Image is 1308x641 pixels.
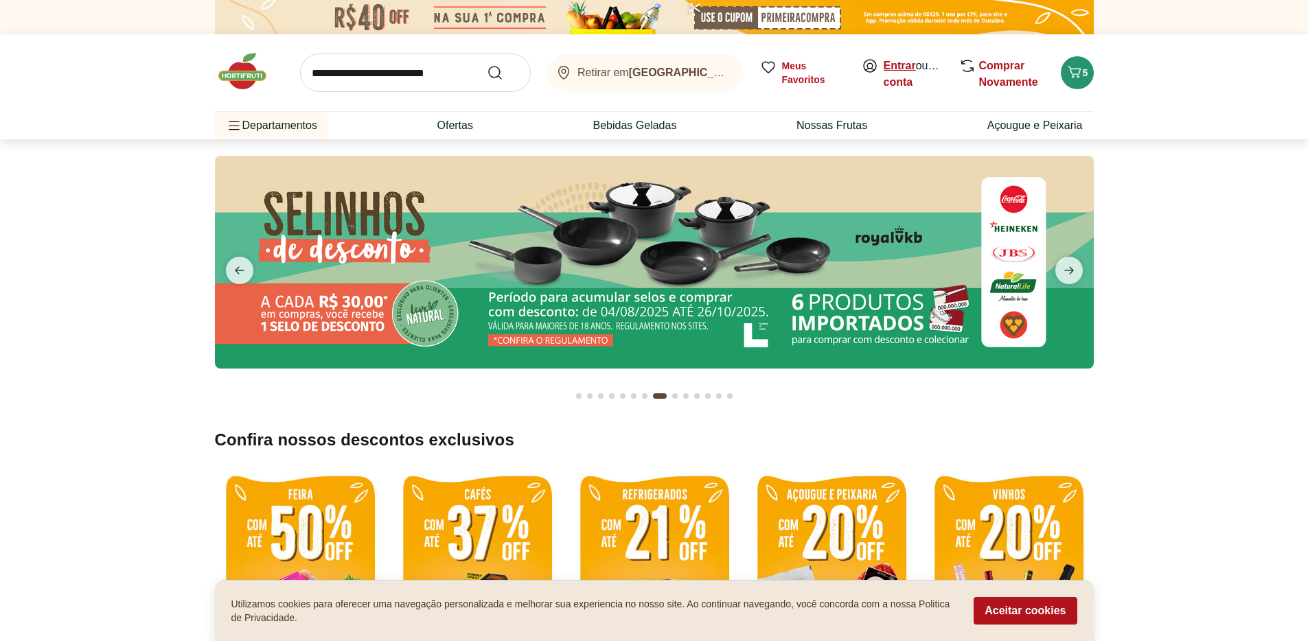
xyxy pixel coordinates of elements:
a: Bebidas Geladas [593,117,677,134]
b: [GEOGRAPHIC_DATA]/[GEOGRAPHIC_DATA] [629,67,867,78]
button: Go to page 12 from fs-carousel [702,380,713,412]
input: search [300,54,531,92]
button: Retirar em[GEOGRAPHIC_DATA]/[GEOGRAPHIC_DATA] [547,54,744,92]
span: 5 [1083,67,1088,78]
h2: Confira nossos descontos exclusivos [215,429,1094,451]
button: Carrinho [1061,56,1094,89]
button: Go to page 2 from fs-carousel [584,380,595,412]
a: Entrar [884,60,916,71]
a: Ofertas [437,117,472,134]
span: Retirar em [577,67,729,79]
a: Nossas Frutas [796,117,867,134]
button: Go to page 11 from fs-carousel [691,380,702,412]
button: Go to page 6 from fs-carousel [628,380,639,412]
button: Go to page 4 from fs-carousel [606,380,617,412]
span: Departamentos [226,109,317,142]
button: next [1044,257,1094,284]
button: Aceitar cookies [974,597,1077,625]
span: ou [884,58,945,91]
button: Go to page 1 from fs-carousel [573,380,584,412]
button: Current page from fs-carousel [650,380,669,412]
p: Utilizamos cookies para oferecer uma navegação personalizada e melhorar sua experiencia no nosso ... [231,597,958,625]
button: Go to page 5 from fs-carousel [617,380,628,412]
img: Hortifruti [215,51,284,92]
button: Menu [226,109,242,142]
button: Go to page 7 from fs-carousel [639,380,650,412]
button: previous [215,257,264,284]
a: Comprar Novamente [979,60,1038,88]
button: Go to page 10 from fs-carousel [680,380,691,412]
button: Go to page 13 from fs-carousel [713,380,724,412]
span: Meus Favoritos [782,59,845,86]
button: Go to page 14 from fs-carousel [724,380,735,412]
button: Go to page 3 from fs-carousel [595,380,606,412]
a: Açougue e Peixaria [987,117,1083,134]
a: Meus Favoritos [760,59,845,86]
img: selinhos [215,156,1094,369]
button: Go to page 9 from fs-carousel [669,380,680,412]
button: Submit Search [487,65,520,81]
